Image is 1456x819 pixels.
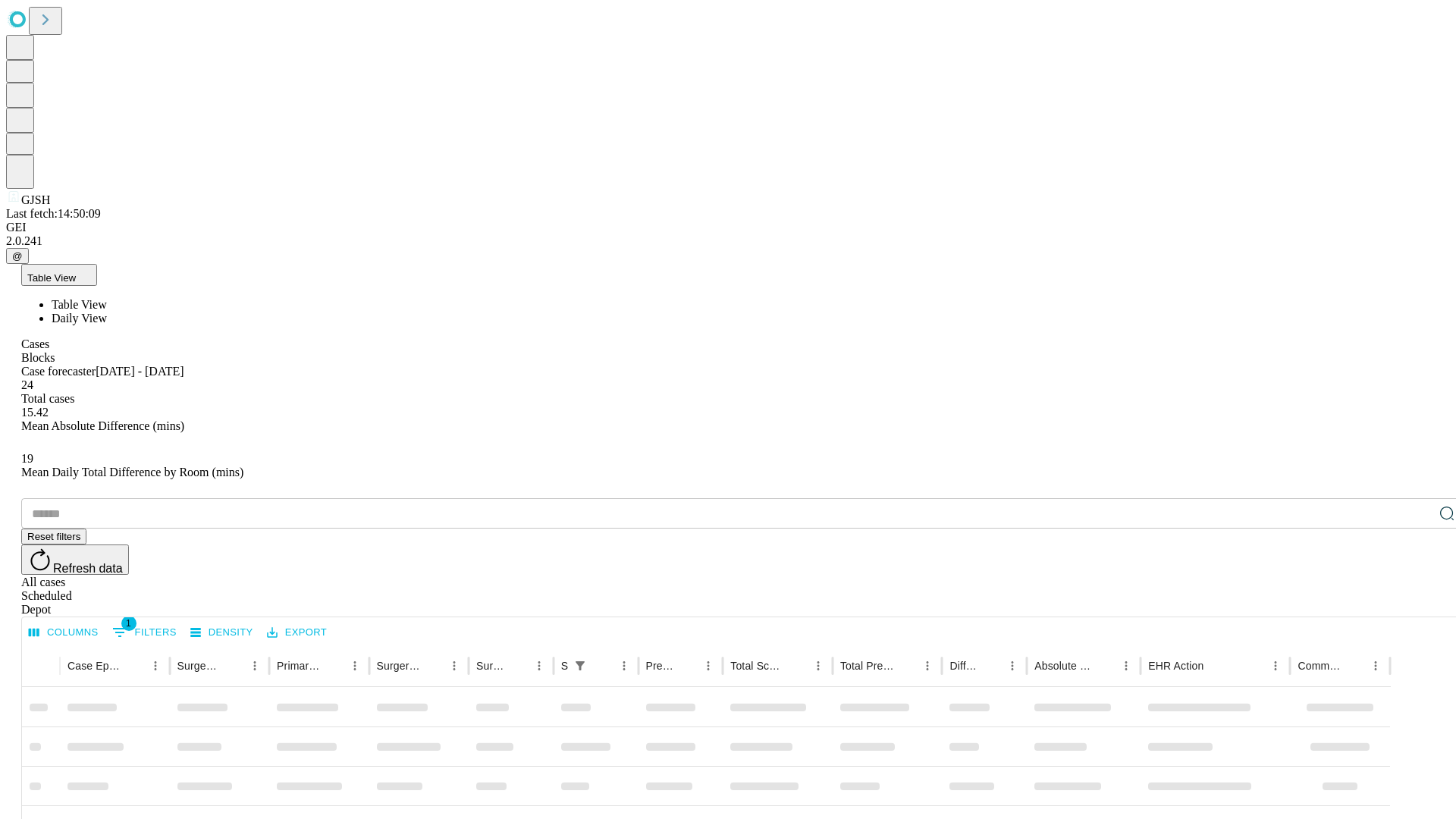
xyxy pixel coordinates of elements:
button: Reset filters [21,529,86,544]
div: 1 active filter [570,655,591,676]
button: Menu [1116,655,1137,676]
button: Menu [1365,655,1386,676]
button: Sort [676,655,698,676]
div: Scheduled In Room Duration [561,660,568,672]
button: Menu [529,655,550,676]
button: Show filters [108,620,180,645]
div: Predicted In Room Duration [646,660,676,672]
button: Menu [444,655,465,676]
span: [DATE] - [DATE] [96,365,184,378]
span: 1 [121,616,136,631]
button: Sort [124,655,145,676]
button: Menu [698,655,719,676]
button: Sort [223,655,244,676]
button: Menu [917,655,938,676]
button: Sort [981,655,1002,676]
div: Primary Service [277,660,321,672]
button: Sort [1344,655,1365,676]
div: 2.0.241 [6,234,1450,248]
span: Case forecaster [21,365,96,378]
button: Menu [808,655,829,676]
button: Export [263,621,331,645]
button: Density [187,621,257,645]
span: 19 [21,452,33,465]
button: Menu [1002,655,1023,676]
div: Surgery Name [377,660,421,672]
span: Table View [52,298,107,311]
button: Sort [507,655,529,676]
button: Menu [344,655,366,676]
button: Menu [1265,655,1286,676]
span: Mean Daily Total Difference by Room (mins) [21,466,243,479]
button: Menu [244,655,265,676]
div: Surgery Date [476,660,506,672]
span: Daily View [52,312,107,325]
div: Case Epic Id [67,660,122,672]
button: Sort [896,655,917,676]
button: Sort [786,655,808,676]
span: Total cases [21,392,74,405]
span: Reset filters [27,531,80,542]
div: Total Predicted Duration [840,660,895,672]
span: 15.42 [21,406,49,419]
button: Sort [323,655,344,676]
div: GEI [6,221,1450,234]
div: Total Scheduled Duration [730,660,785,672]
button: Menu [145,655,166,676]
button: Show filters [570,655,591,676]
span: Refresh data [53,562,123,575]
span: 24 [21,378,33,391]
span: @ [12,250,23,262]
button: Sort [1205,655,1226,676]
span: Table View [27,272,76,284]
div: EHR Action [1148,660,1203,672]
button: Sort [592,655,613,676]
button: Select columns [25,621,102,645]
button: Sort [422,655,444,676]
button: Sort [1094,655,1116,676]
span: Mean Absolute Difference (mins) [21,419,184,432]
button: Table View [21,264,97,286]
span: Last fetch: 14:50:09 [6,207,101,220]
span: GJSH [21,193,50,206]
button: Menu [613,655,635,676]
div: Difference [949,660,979,672]
button: @ [6,248,29,264]
button: Refresh data [21,544,129,575]
div: Comments [1298,660,1341,672]
div: Absolute Difference [1034,660,1093,672]
div: Surgeon Name [177,660,221,672]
